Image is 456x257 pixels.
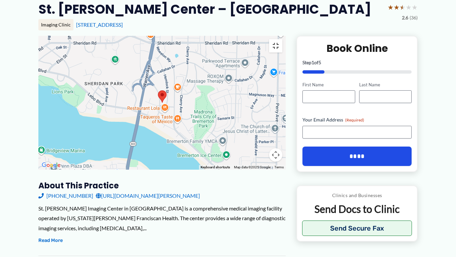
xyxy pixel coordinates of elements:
[345,117,364,122] span: (Required)
[388,1,394,13] span: ★
[302,82,355,88] label: First Name
[302,221,412,236] button: Send Secure Fax
[38,237,63,245] button: Read More
[38,1,371,17] h2: St. [PERSON_NAME] Center – [GEOGRAPHIC_DATA]
[38,191,93,201] a: [PHONE_NUMBER]
[234,165,270,169] span: Map data ©2025 Google
[76,21,123,28] a: [STREET_ADDRESS]
[412,1,418,13] span: ★
[274,165,284,169] a: Terms
[38,19,73,30] div: Imaging Clinic
[302,116,412,123] label: Your Email Address
[96,191,200,201] a: [URL][DOMAIN_NAME][PERSON_NAME]
[359,82,412,88] label: Last Name
[302,202,412,216] p: Send Docs to Clinic
[302,60,412,65] p: Step of
[318,60,321,65] span: 5
[311,60,314,65] span: 1
[410,13,418,22] span: (36)
[269,39,282,53] button: Toggle fullscreen view
[394,1,400,13] span: ★
[269,148,282,162] button: Map camera controls
[201,165,230,170] button: Keyboard shortcuts
[402,13,408,22] span: 2.6
[400,1,406,13] span: ★
[302,42,412,55] h2: Book Online
[40,161,62,170] img: Google
[40,161,62,170] a: Open this area in Google Maps (opens a new window)
[406,1,412,13] span: ★
[302,191,412,200] p: Clinics and Businesses
[38,180,286,191] h3: About this practice
[38,203,286,233] div: St. [PERSON_NAME] Imaging Center in [GEOGRAPHIC_DATA] is a comprehensive medical imaging facility...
